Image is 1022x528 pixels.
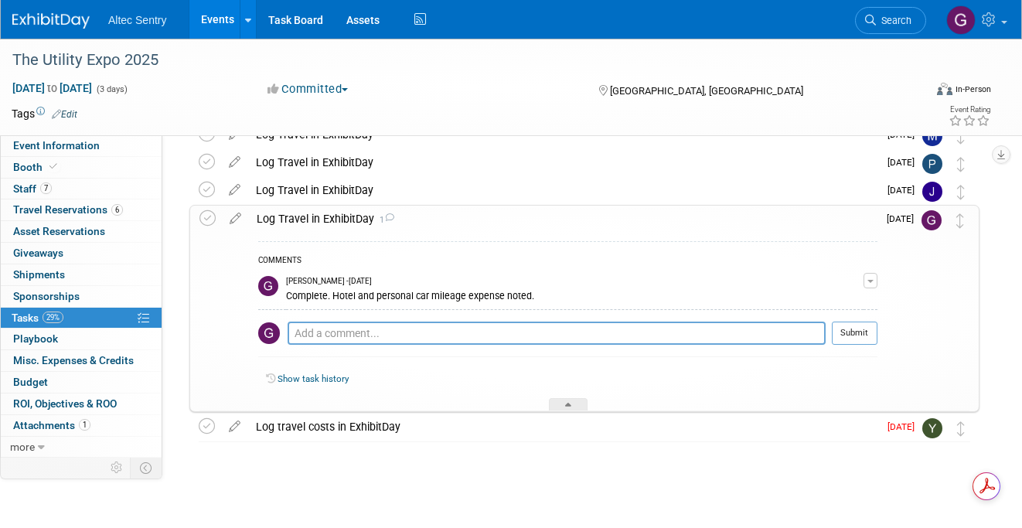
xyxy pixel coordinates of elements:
img: Grant Williams [946,5,976,35]
i: Move task [957,185,965,199]
a: Shipments [1,264,162,285]
span: Budget [13,376,48,388]
td: Personalize Event Tab Strip [104,458,131,478]
span: ROI, Objectives & ROO [13,397,117,410]
a: edit [222,212,249,226]
span: 29% [43,312,63,323]
a: more [1,437,162,458]
span: Sponsorships [13,290,80,302]
div: Event Rating [949,106,990,114]
i: Move task [957,129,965,144]
img: Yolanda Kizzard [922,418,942,438]
span: [DATE] [DATE] [12,81,93,95]
span: [PERSON_NAME] - [DATE] [286,276,372,287]
a: ROI, Objectives & ROO [1,393,162,414]
a: Attachments1 [1,415,162,436]
span: Tasks [12,312,63,324]
a: Staff7 [1,179,162,199]
div: Log Travel in ExhibitDay [248,177,878,203]
span: Shipments [13,268,65,281]
a: Booth [1,157,162,178]
span: Altec Sentry [108,14,166,26]
a: Giveaways [1,243,162,264]
a: Event Information [1,135,162,156]
span: Search [876,15,911,26]
a: Show task history [278,373,349,384]
span: [DATE] [887,185,922,196]
span: Event Information [13,139,100,152]
span: 1 [374,215,394,225]
span: Giveaways [13,247,63,259]
span: Booth [13,161,60,173]
img: Format-Inperson.png [937,83,952,95]
div: Log Travel in ExhibitDay [248,149,878,175]
span: Asset Reservations [13,225,105,237]
span: 7 [40,182,52,194]
a: Sponsorships [1,286,162,307]
span: Playbook [13,332,58,345]
a: edit [221,420,248,434]
span: [DATE] [887,421,922,432]
i: Move task [957,157,965,172]
span: 6 [111,204,123,216]
div: Event Format [847,80,991,104]
span: [DATE] [887,157,922,168]
div: In-Person [955,83,991,95]
div: The Utility Expo 2025 [7,46,908,74]
a: Playbook [1,329,162,349]
a: Budget [1,372,162,393]
img: ExhibitDay [12,13,90,29]
a: Edit [52,109,77,120]
span: to [45,82,60,94]
a: Search [855,7,926,34]
span: Staff [13,182,52,195]
i: Move task [957,421,965,436]
td: Tags [12,106,77,121]
div: COMMENTS [258,254,877,270]
span: (3 days) [95,84,128,94]
span: Misc. Expenses & Credits [13,354,134,366]
a: Tasks29% [1,308,162,329]
img: Phil Doud [922,154,942,174]
div: Log travel costs in ExhibitDay [248,414,878,440]
img: Grant Williams [258,322,280,344]
button: Submit [832,322,877,345]
a: Misc. Expenses & Credits [1,350,162,371]
span: [GEOGRAPHIC_DATA], [GEOGRAPHIC_DATA] [610,85,803,97]
img: Grant Williams [922,210,942,230]
span: [DATE] [887,213,922,224]
i: Booth reservation complete [49,162,57,171]
a: edit [221,155,248,169]
span: Travel Reservations [13,203,123,216]
button: Committed [262,81,354,97]
img: Joshua Berry [922,182,942,202]
span: 1 [79,419,90,431]
a: edit [221,183,248,197]
i: Move task [956,213,964,228]
span: more [10,441,35,453]
a: Asset Reservations [1,221,162,242]
div: Complete. Hotel and personal car mileage expense noted. [286,288,864,302]
a: Travel Reservations6 [1,199,162,220]
img: Grant Williams [258,276,278,296]
div: Log Travel in ExhibitDay [249,206,877,232]
span: Attachments [13,419,90,431]
td: Toggle Event Tabs [131,458,162,478]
